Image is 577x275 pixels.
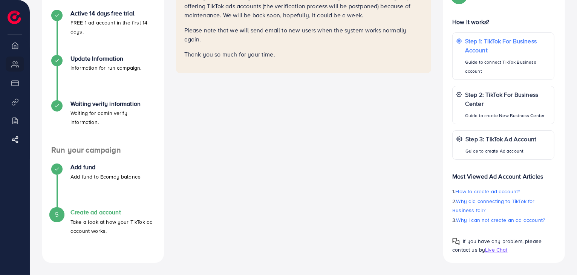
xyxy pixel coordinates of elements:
[42,100,164,145] li: Waiting verify information
[70,18,155,36] p: FREE 1 ad account in the first 14 days.
[42,10,164,55] li: Active 14 days free trial
[70,172,141,181] p: Add fund to Ecomdy balance
[70,10,155,17] h4: Active 14 days free trial
[452,17,554,26] p: How it works?
[452,238,460,245] img: Popup guide
[8,11,21,24] img: logo
[452,166,554,181] p: Most Viewed Ad Account Articles
[70,100,155,107] h4: Waiting verify information
[70,209,155,216] h4: Create ad account
[70,163,141,171] h4: Add fund
[452,215,554,225] p: 3.
[465,147,536,156] p: Guide to create Ad account
[70,55,142,62] h4: Update Information
[452,237,542,254] span: If you have any problem, please contact us by
[70,217,155,235] p: Take a look at how your TikTok ad account works.
[42,145,164,155] h4: Run your campaign
[184,26,423,44] p: Please note that we will send email to new users when the system works normally again.
[485,246,507,254] span: Live Chat
[465,58,550,76] p: Guide to connect TikTok Business account
[465,111,550,120] p: Guide to create New Business Center
[465,90,550,108] p: Step 2: TikTok For Business Center
[184,50,423,59] p: Thank you so much for your time.
[465,37,550,55] p: Step 1: TikTok For Business Account
[42,55,164,100] li: Update Information
[452,197,534,214] span: Why did connecting to TikTok for Business fail?
[545,241,571,269] iframe: Chat
[452,187,554,196] p: 1.
[452,197,554,215] p: 2.
[70,108,155,127] p: Waiting for admin verify information.
[55,210,58,219] span: 5
[42,163,164,209] li: Add fund
[456,188,520,195] span: How to create ad account?
[465,134,536,144] p: Step 3: TikTok Ad Account
[70,63,142,72] p: Information for run campaign.
[456,216,545,224] span: Why I can not create an ad account?
[42,209,164,254] li: Create ad account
